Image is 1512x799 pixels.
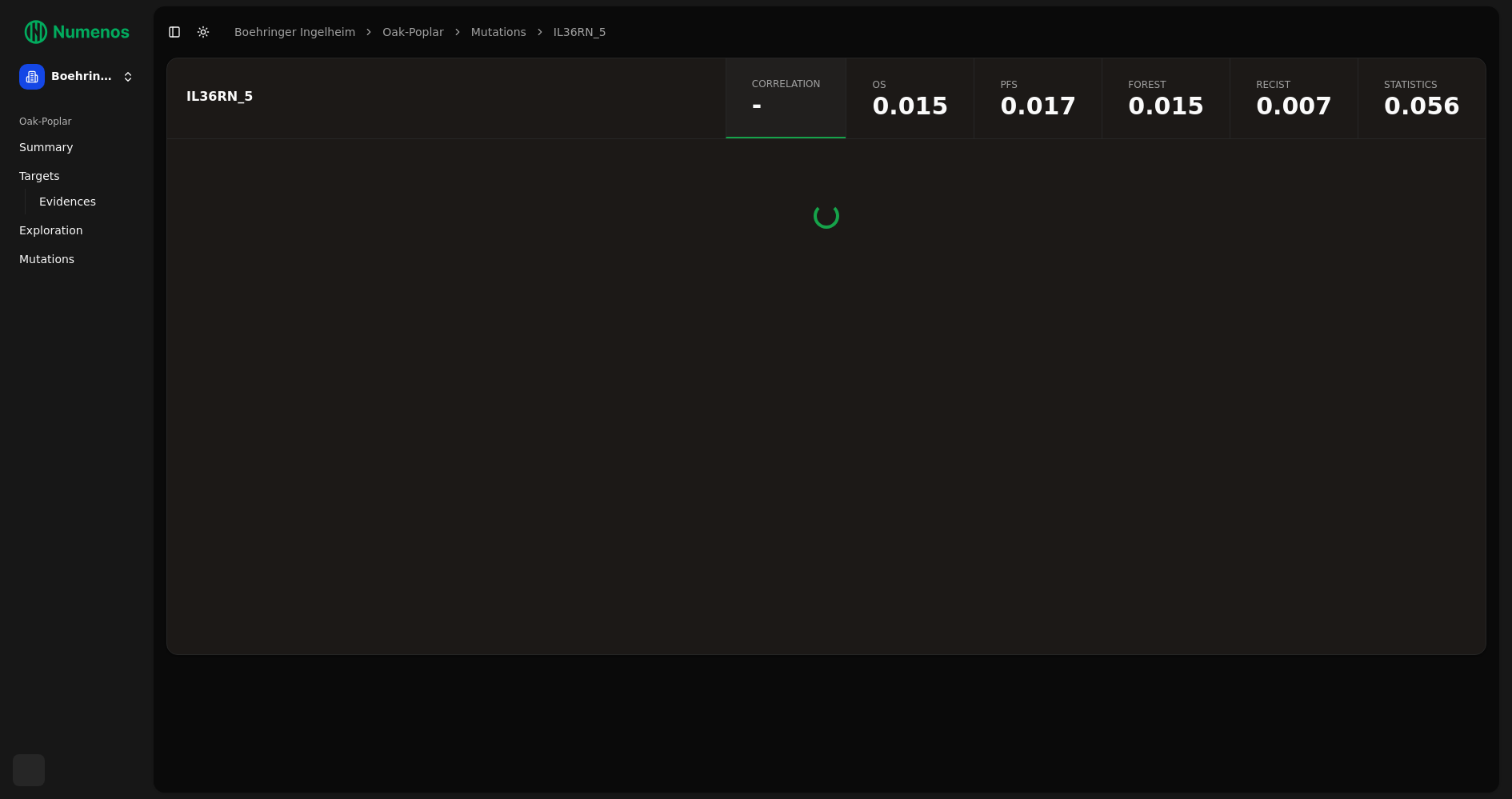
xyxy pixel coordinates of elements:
[726,58,846,138] a: Correlation-
[846,58,974,138] a: OS0.015
[13,163,141,189] a: Targets
[1128,94,1204,118] span: 0.015
[554,24,606,40] a: IL36RN_5
[13,218,141,243] a: Exploration
[13,109,141,134] div: Oak-Poplar
[234,24,355,40] a: Boehringer Ingelheim
[13,246,141,272] a: Mutations
[13,13,141,51] img: Numenos
[13,134,141,160] a: Summary
[471,24,526,40] a: Mutations
[1230,58,1358,138] a: Recist0.007
[872,78,948,91] span: OS
[13,58,141,96] button: Boehringer Ingelheim
[752,94,821,118] span: -
[1128,78,1204,91] span: Forest
[1102,58,1230,138] a: Forest0.015
[1000,94,1076,118] span: 0.017
[974,58,1102,138] a: PFS0.017
[1384,94,1460,118] span: 0.056
[1384,78,1460,91] span: Statistics
[192,21,214,43] button: Toggle Dark Mode
[33,190,122,213] a: Evidences
[19,251,74,267] span: Mutations
[51,70,115,84] span: Boehringer Ingelheim
[872,94,948,118] span: 0.015
[752,78,821,90] span: Correlation
[19,168,60,184] span: Targets
[382,24,443,40] a: Oak-Poplar
[19,222,83,238] span: Exploration
[39,194,96,210] span: Evidences
[19,139,74,155] span: Summary
[234,24,606,40] nav: breadcrumb
[186,90,702,103] div: IL36RN_5
[1256,94,1332,118] span: 0.007
[1256,78,1332,91] span: Recist
[163,21,186,43] button: Toggle Sidebar
[1358,58,1486,138] a: Statistics0.056
[1000,78,1076,91] span: PFS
